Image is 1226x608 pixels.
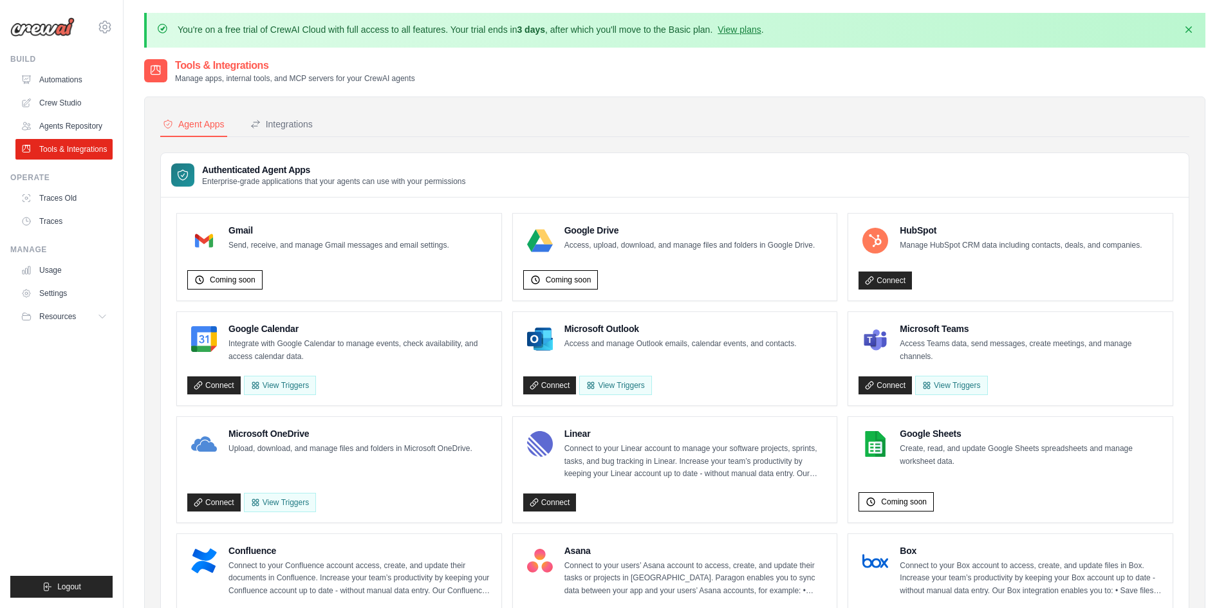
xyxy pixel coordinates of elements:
div: Operate [10,172,113,183]
button: Resources [15,306,113,327]
div: Agent Apps [163,118,225,131]
img: Box Logo [862,548,888,574]
h4: Box [900,544,1162,557]
h4: Microsoft Outlook [564,322,797,335]
p: Manage HubSpot CRM data including contacts, deals, and companies. [900,239,1142,252]
span: Coming soon [210,275,255,285]
h4: Google Calendar [228,322,491,335]
p: Connect to your Linear account to manage your software projects, sprints, tasks, and bug tracking... [564,443,827,481]
button: View Triggers [244,376,316,395]
h4: Google Sheets [900,427,1162,440]
p: Access, upload, download, and manage files and folders in Google Drive. [564,239,815,252]
div: Integrations [250,118,313,131]
h2: Tools & Integrations [175,58,415,73]
a: Connect [859,376,912,394]
img: Gmail Logo [191,228,217,253]
img: Google Calendar Logo [191,326,217,352]
span: Coming soon [546,275,591,285]
p: Access and manage Outlook emails, calendar events, and contacts. [564,338,797,351]
h4: Microsoft OneDrive [228,427,472,440]
h4: Asana [564,544,827,557]
a: Settings [15,283,113,304]
p: Upload, download, and manage files and folders in Microsoft OneDrive. [228,443,472,456]
a: Connect [523,493,577,511]
a: Agents Repository [15,116,113,136]
a: Connect [187,376,241,394]
p: Send, receive, and manage Gmail messages and email settings. [228,239,449,252]
a: Traces Old [15,188,113,208]
a: Usage [15,260,113,281]
div: Manage [10,244,113,255]
span: Coming soon [881,497,927,507]
a: View plans [718,24,761,35]
div: Build [10,54,113,64]
h3: Authenticated Agent Apps [202,163,466,176]
img: Asana Logo [527,548,553,574]
p: Connect to your Box account to access, create, and update files in Box. Increase your team’s prod... [900,560,1162,598]
img: Logo [10,17,75,37]
p: Integrate with Google Calendar to manage events, check availability, and access calendar data. [228,338,491,363]
img: Google Sheets Logo [862,431,888,457]
a: Connect [859,272,912,290]
button: Agent Apps [160,113,227,137]
h4: Google Drive [564,224,815,237]
img: Linear Logo [527,431,553,457]
a: Traces [15,211,113,232]
p: You're on a free trial of CrewAI Cloud with full access to all features. Your trial ends in , aft... [178,23,764,36]
span: Resources [39,311,76,322]
p: Manage apps, internal tools, and MCP servers for your CrewAI agents [175,73,415,84]
img: Google Drive Logo [527,228,553,253]
a: Tools & Integrations [15,139,113,160]
: View Triggers [579,376,651,395]
p: Create, read, and update Google Sheets spreadsheets and manage worksheet data. [900,443,1162,468]
h4: Linear [564,427,827,440]
img: Confluence Logo [191,548,217,574]
a: Connect [523,376,577,394]
h4: HubSpot [900,224,1142,237]
a: Crew Studio [15,93,113,113]
p: Connect to your Confluence account access, create, and update their documents in Confluence. Incr... [228,560,491,598]
img: HubSpot Logo [862,228,888,253]
button: Logout [10,576,113,598]
p: Access Teams data, send messages, create meetings, and manage channels. [900,338,1162,363]
img: Microsoft Teams Logo [862,326,888,352]
h4: Microsoft Teams [900,322,1162,335]
h4: Confluence [228,544,491,557]
: View Triggers [915,376,987,395]
img: Microsoft OneDrive Logo [191,431,217,457]
h4: Gmail [228,224,449,237]
span: Logout [57,582,81,592]
a: Connect [187,493,241,511]
p: Connect to your users’ Asana account to access, create, and update their tasks or projects in [GE... [564,560,827,598]
: View Triggers [244,493,316,512]
button: Integrations [248,113,315,137]
a: Automations [15,69,113,90]
p: Enterprise-grade applications that your agents can use with your permissions [202,176,466,187]
strong: 3 days [517,24,545,35]
img: Microsoft Outlook Logo [527,326,553,352]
